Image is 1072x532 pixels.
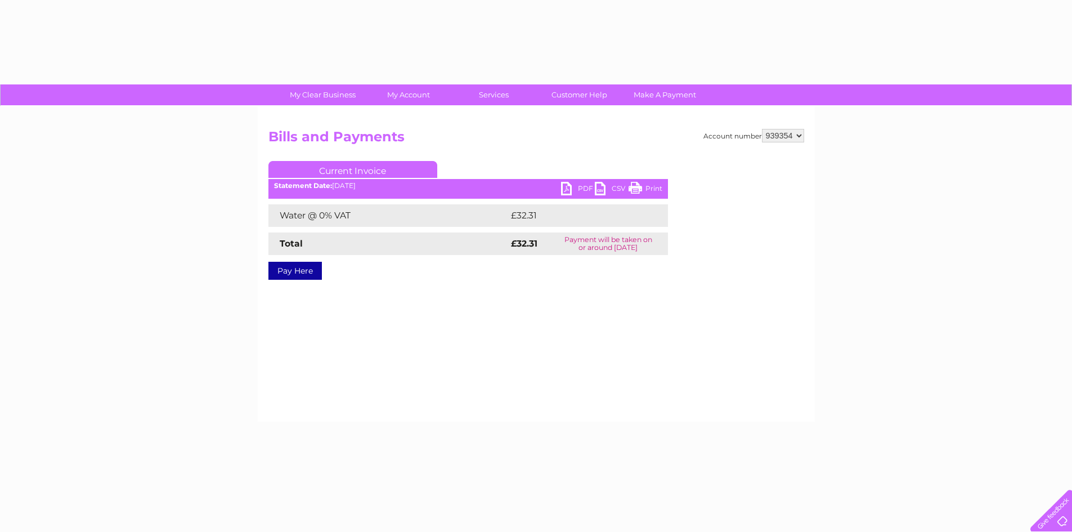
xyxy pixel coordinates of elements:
[268,182,668,190] div: [DATE]
[268,204,508,227] td: Water @ 0% VAT
[362,84,455,105] a: My Account
[447,84,540,105] a: Services
[703,129,804,142] div: Account number
[508,204,644,227] td: £32.31
[268,161,437,178] a: Current Invoice
[511,238,537,249] strong: £32.31
[561,182,595,198] a: PDF
[595,182,629,198] a: CSV
[274,181,332,190] b: Statement Date:
[549,233,667,255] td: Payment will be taken on or around [DATE]
[618,84,711,105] a: Make A Payment
[268,129,804,150] h2: Bills and Payments
[276,84,369,105] a: My Clear Business
[533,84,626,105] a: Customer Help
[268,262,322,280] a: Pay Here
[629,182,662,198] a: Print
[280,238,303,249] strong: Total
